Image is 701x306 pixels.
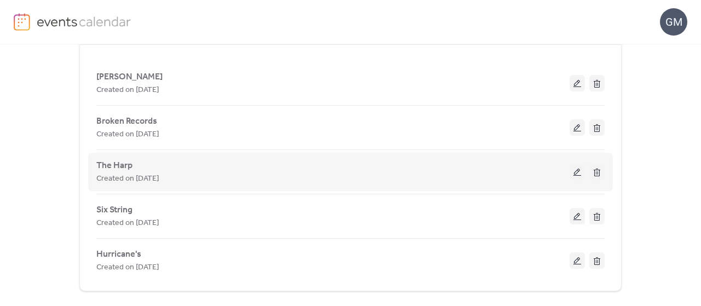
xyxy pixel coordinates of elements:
span: Hurricane's [96,248,141,261]
span: [PERSON_NAME] [96,71,163,84]
a: Six String [96,207,133,213]
a: Broken Records [96,118,157,124]
span: The Harp [96,159,133,172]
a: The Harp [96,163,133,169]
span: Broken Records [96,115,157,128]
a: Hurricane's [96,251,141,257]
span: Created on [DATE] [96,217,159,230]
img: logo-type [37,13,131,30]
img: logo [14,13,30,31]
span: Created on [DATE] [96,261,159,274]
a: [PERSON_NAME] [96,74,163,80]
span: Created on [DATE] [96,128,159,141]
span: Created on [DATE] [96,172,159,186]
div: GM [660,8,687,36]
span: Created on [DATE] [96,84,159,97]
span: Six String [96,204,133,217]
